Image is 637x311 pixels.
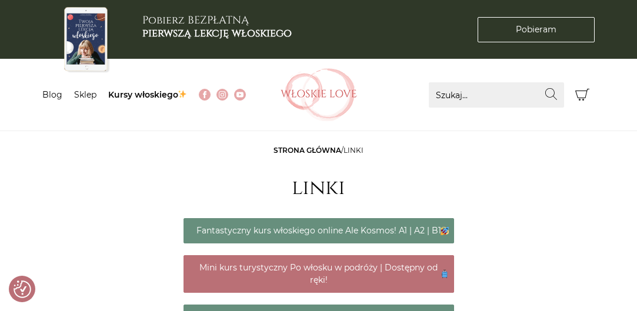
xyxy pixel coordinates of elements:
a: Fantastyczny kurs włoskiego online Ale Kosmos! A1 | A2 | B1 [184,218,454,243]
button: Preferencje co do zgód [14,280,31,298]
span: / [274,146,363,155]
img: 🧳 [441,270,449,278]
a: Strona główna [274,146,341,155]
h3: Pobierz BEZPŁATNĄ [142,14,292,39]
a: Mini kurs turystyczny Po włosku w podróży | Dostępny od ręki! [184,255,454,293]
input: Szukaj... [429,82,564,108]
img: ✨ [178,90,186,98]
img: Revisit consent button [14,280,31,298]
button: Koszyk [570,82,595,108]
a: Blog [42,89,62,100]
a: Sklep [74,89,96,100]
a: Pobieram [478,17,595,42]
img: 🚀 [441,227,449,235]
a: Kursy włoskiego [108,89,188,100]
img: Włoskielove [281,68,357,121]
span: linki [343,146,363,155]
span: Pobieram [516,24,556,36]
h1: linki [292,176,345,200]
b: pierwszą lekcję włoskiego [142,26,292,41]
